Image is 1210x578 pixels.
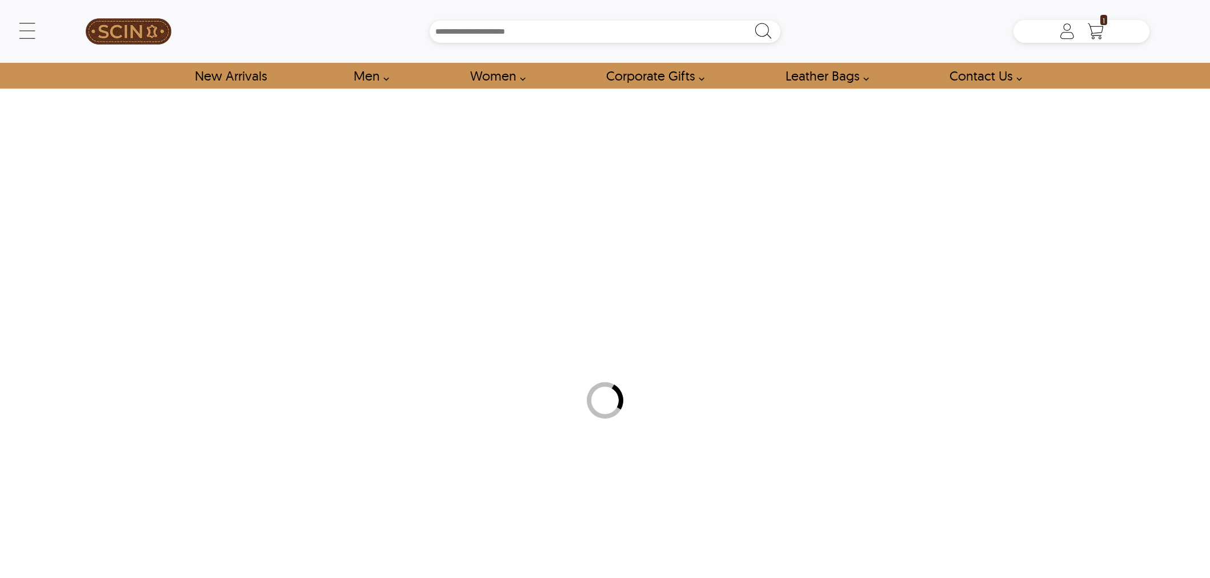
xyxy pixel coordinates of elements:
a: shop men's leather jackets [340,63,395,89]
span: 1 [1100,15,1107,25]
a: Shop Leather Corporate Gifts [593,63,711,89]
a: Shop Leather Bags [772,63,875,89]
a: Shop Women Leather Jackets [457,63,532,89]
a: Shopping Cart [1084,23,1107,40]
a: contact-us [936,63,1028,89]
a: SCIN [61,6,197,57]
img: SCIN [86,6,171,57]
a: Shop New Arrivals [182,63,279,89]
